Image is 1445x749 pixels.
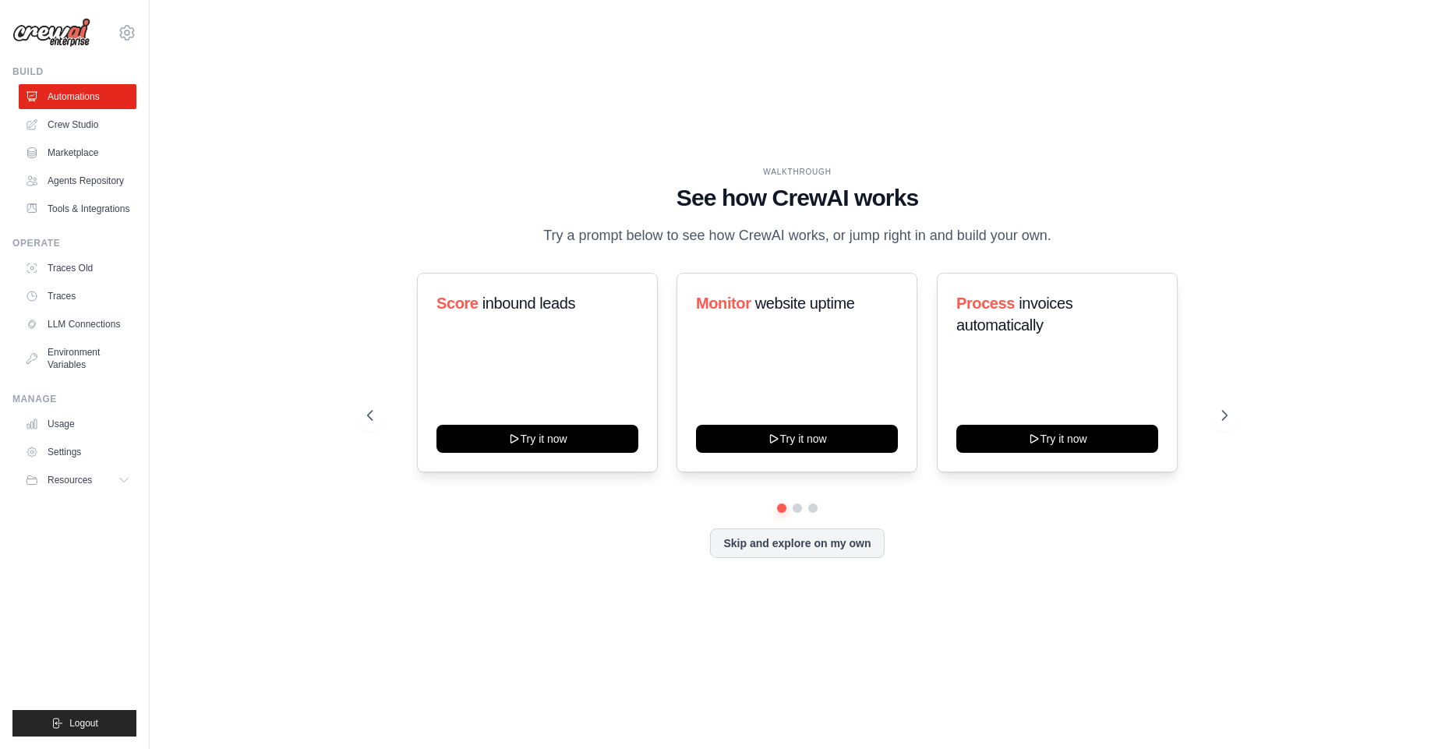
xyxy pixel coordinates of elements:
a: Traces Old [19,256,136,281]
span: invoices automatically [956,295,1072,334]
a: LLM Connections [19,312,136,337]
a: Traces [19,284,136,309]
div: Manage [12,393,136,405]
span: Score [436,295,479,312]
a: Automations [19,84,136,109]
button: Try it now [956,425,1158,453]
div: WALKTHROUGH [367,166,1228,178]
a: Marketplace [19,140,136,165]
button: Resources [19,468,136,493]
span: inbound leads [482,295,575,312]
a: Agents Repository [19,168,136,193]
div: Operate [12,237,136,249]
div: Build [12,65,136,78]
button: Logout [12,710,136,737]
button: Skip and explore on my own [710,528,884,558]
img: Logo [12,18,90,48]
span: website uptime [755,295,855,312]
span: Resources [48,474,92,486]
a: Settings [19,440,136,465]
a: Crew Studio [19,112,136,137]
h1: See how CrewAI works [367,184,1228,212]
span: Logout [69,717,98,730]
a: Environment Variables [19,340,136,377]
span: Process [956,295,1015,312]
a: Usage [19,412,136,436]
p: Try a prompt below to see how CrewAI works, or jump right in and build your own. [535,224,1059,247]
a: Tools & Integrations [19,196,136,221]
button: Try it now [436,425,638,453]
span: Monitor [696,295,751,312]
button: Try it now [696,425,898,453]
